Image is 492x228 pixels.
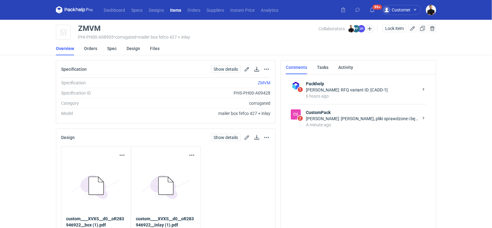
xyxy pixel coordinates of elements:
a: Instant Price [227,6,258,14]
div: ZMVM [78,25,101,32]
a: Activity [338,61,353,74]
span: 2 [298,116,303,121]
a: Download design [253,134,261,141]
button: Actions [263,65,270,73]
button: Download specification [253,65,261,73]
div: mailer box fefco 427 + inlay [145,110,270,116]
img: Tomasz Kubiak [348,25,355,32]
strong: Packhelp [306,81,419,87]
span: • corrugated [114,35,136,40]
a: ZMVM [258,80,270,85]
a: Orders [184,6,203,14]
div: 6 hours ago [306,93,419,99]
a: Overview [56,42,74,55]
div: PHI-PH00-A08905 [78,35,319,40]
span: Lock item [385,26,404,31]
span: Collaborators [319,26,345,31]
svg: Packhelp Pro [56,6,93,14]
a: Spec [107,42,117,55]
div: corrugated [145,100,270,106]
figcaption: PP [352,25,360,32]
strong: CustomPack [306,109,419,116]
div: Customer [383,6,411,14]
button: 99+ [367,5,377,15]
div: Model [61,110,145,116]
a: Orders [84,42,97,55]
a: Designs [146,6,167,14]
a: Specs [128,6,146,14]
button: Customer [382,5,426,15]
div: [PERSON_NAME]: RFQ variant ID: [CADD-1] [306,87,419,93]
div: CustomPack [291,109,301,120]
button: Actions [119,152,126,159]
img: Packhelp [291,81,301,91]
strong: custom____XVXS__d0__oR283946922__inlay (1).pdf [136,217,194,228]
div: [PERSON_NAME]: [PERSON_NAME], pliki sprawdzone i będziemy na nich pracować. szczegóły - podsumowa... [306,116,419,122]
button: Lock item [382,25,407,32]
a: Show details [211,65,241,73]
div: PHS-PH00-A09428 [145,90,270,96]
button: Edit item [409,25,416,32]
h2: Design [61,135,75,140]
div: Specification [61,80,145,86]
a: Suppliers [203,6,227,14]
a: Comments [286,61,307,74]
figcaption: GR [358,25,365,32]
a: Dashboard [101,6,128,14]
button: Actions [188,152,196,159]
span: • mailer box fefco 427 + inlay [136,35,190,40]
strong: custom____XVXS__d0__oR283946922__box (1).pdf [66,217,124,228]
button: Delete item [429,25,436,32]
img: Tomasz Kubiak [426,5,436,15]
button: Edit spec [243,65,251,73]
div: A minute ago [306,122,419,128]
button: Actions [263,134,270,141]
a: Design [127,42,140,55]
a: Files [150,42,160,55]
h2: Specification [61,67,87,72]
span: 1 [298,87,303,92]
a: Show details [211,134,241,141]
div: Specification ID [61,90,145,96]
div: Category [61,100,145,106]
a: Tasks [317,61,328,74]
a: Items [167,6,184,14]
button: Edit collaborators [366,25,374,33]
a: Analytics [258,6,281,14]
button: Duplicate Item [419,25,426,32]
figcaption: Cu [291,109,301,120]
